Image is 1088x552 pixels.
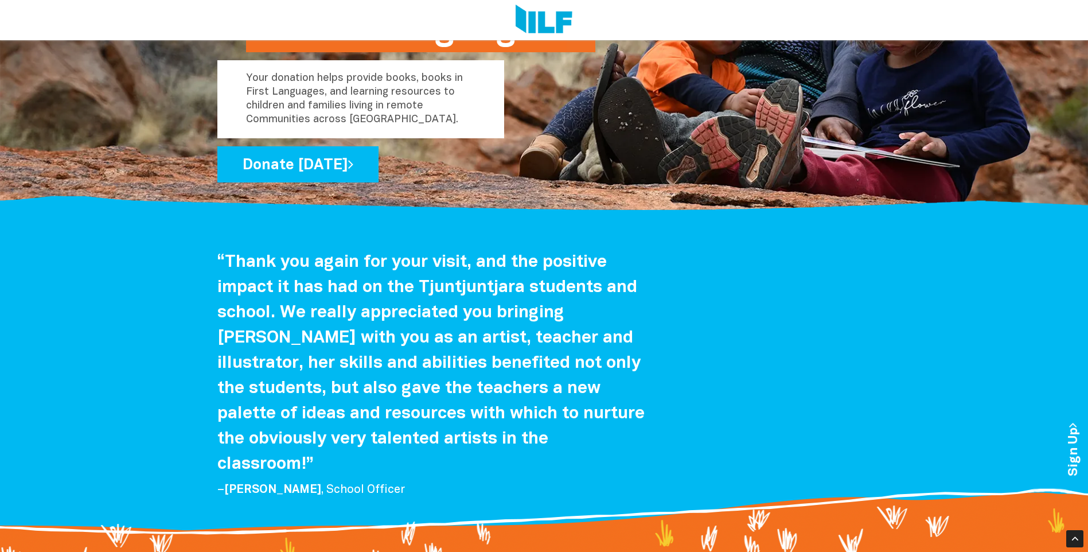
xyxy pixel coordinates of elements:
[217,250,648,477] h4: “Thank you again for your visit, and the positive impact it has had on the Tjuntjuntjara students...
[217,60,504,138] p: Your donation helps provide books, books in First Languages, and learning resources to children a...
[217,146,379,182] a: Donate [DATE]
[516,5,572,36] img: Logo
[217,483,648,497] p: – , School Officer
[224,485,321,495] span: [PERSON_NAME]
[1066,530,1083,547] div: Scroll Back to Top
